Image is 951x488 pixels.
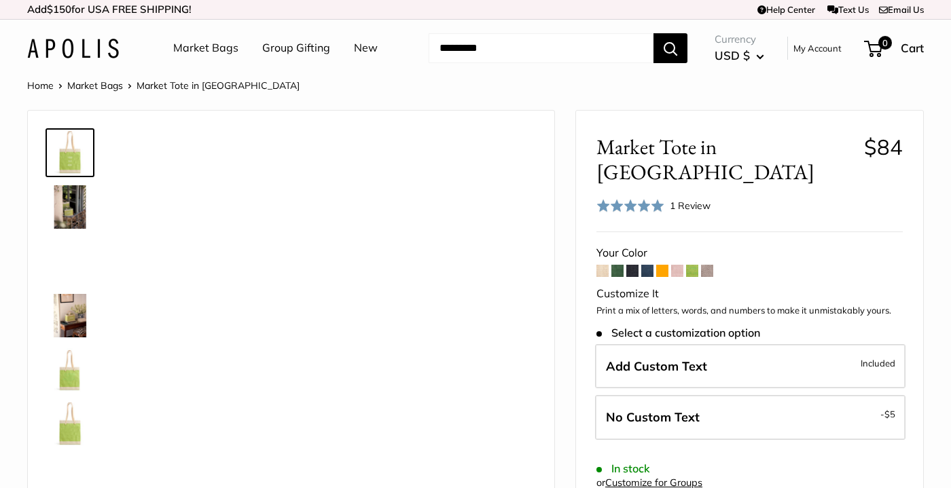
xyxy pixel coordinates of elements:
[901,41,924,55] span: Cart
[596,243,903,263] div: Your Color
[715,48,750,62] span: USD $
[46,345,94,394] a: Market Tote in Chartreuse
[46,237,94,286] a: Market Tote in Chartreuse
[595,395,905,440] label: Leave Blank
[879,4,924,15] a: Email Us
[48,131,92,174] img: Market Tote in Chartreuse
[880,406,895,422] span: -
[137,79,300,92] span: Market Tote in [GEOGRAPHIC_DATA]
[596,134,854,185] span: Market Tote in [GEOGRAPHIC_DATA]
[596,462,650,475] span: In stock
[48,402,92,446] img: Market Tote in Chartreuse
[757,4,815,15] a: Help Center
[827,4,869,15] a: Text Us
[653,33,687,63] button: Search
[715,45,764,67] button: USD $
[67,79,123,92] a: Market Bags
[46,400,94,449] a: Market Tote in Chartreuse
[47,3,71,16] span: $150
[606,409,700,425] span: No Custom Text
[596,304,903,318] p: Print a mix of letters, words, and numbers to make it unmistakably yours.
[864,134,903,160] span: $84
[429,33,653,63] input: Search...
[27,77,300,94] nav: Breadcrumb
[262,38,330,58] a: Group Gifting
[27,39,119,58] img: Apolis
[27,79,54,92] a: Home
[46,183,94,231] a: Market Tote in Chartreuse
[884,409,895,419] span: $5
[715,30,764,49] span: Currency
[173,38,238,58] a: Market Bags
[48,294,92,337] img: Market Tote in Chartreuse
[596,284,903,304] div: Customize It
[354,38,378,58] a: New
[48,348,92,392] img: Market Tote in Chartreuse
[46,128,94,177] a: Market Tote in Chartreuse
[670,200,711,212] span: 1 Review
[793,40,842,56] a: My Account
[46,291,94,340] a: Market Tote in Chartreuse
[861,355,895,371] span: Included
[595,344,905,389] label: Add Custom Text
[606,358,707,374] span: Add Custom Text
[48,185,92,229] img: Market Tote in Chartreuse
[865,37,924,59] a: 0 Cart
[878,36,892,50] span: 0
[596,326,760,339] span: Select a customization option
